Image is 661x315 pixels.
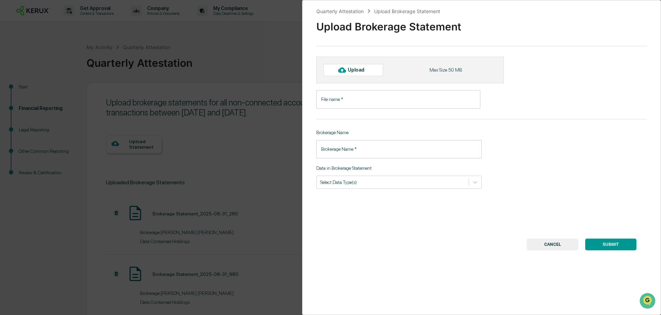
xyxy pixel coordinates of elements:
p: How can we help? [7,15,126,26]
div: Start new chat [24,53,114,60]
a: 🔎Data Lookup [4,98,46,110]
div: Upload Brokerage Statement [316,15,647,33]
button: SUBMIT [585,239,636,250]
span: Data Lookup [14,100,44,107]
div: 🗄️ [50,88,56,93]
span: Attestations [57,87,86,94]
span: Preclearance [14,87,45,94]
a: 🗄️Attestations [47,84,89,97]
button: CANCEL [527,239,578,250]
img: 1746055101610-c473b297-6a78-478c-a979-82029cc54cd1 [7,53,19,65]
div: Upload [348,67,370,73]
div: Max Size 50 MB [429,67,462,73]
a: Powered byPylon [49,117,84,122]
div: We're available if you need us! [24,60,88,65]
a: 🖐️Preclearance [4,84,47,97]
iframe: Open customer support [639,292,658,311]
div: 🖐️ [7,88,12,93]
button: Start new chat [118,55,126,63]
p: Data in Brokerage Statement [316,165,482,171]
p: Brokerage Name [316,130,482,135]
div: Quarterly Attestation [316,8,364,14]
div: 🔎 [7,101,12,106]
span: Pylon [69,117,84,122]
div: Upload Brokerage Statement [374,8,440,14]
